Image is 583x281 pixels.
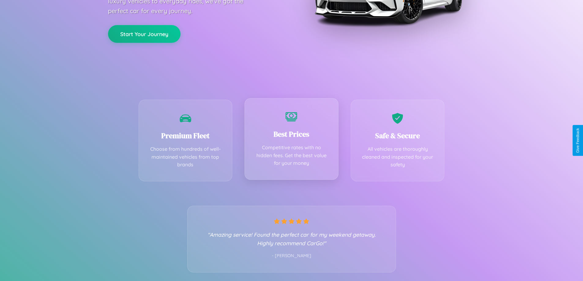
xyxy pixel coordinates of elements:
p: "Amazing service! Found the perfect car for my weekend getaway. Highly recommend CarGo!" [200,230,383,247]
p: Choose from hundreds of well-maintained vehicles from top brands [148,145,223,169]
h3: Safe & Secure [360,131,435,141]
p: - [PERSON_NAME] [200,252,383,260]
p: Competitive rates with no hidden fees. Get the best value for your money [254,144,329,167]
h3: Best Prices [254,129,329,139]
div: Give Feedback [576,128,580,153]
p: All vehicles are thoroughly cleaned and inspected for your safety [360,145,435,169]
button: Start Your Journey [108,25,181,43]
h3: Premium Fleet [148,131,223,141]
